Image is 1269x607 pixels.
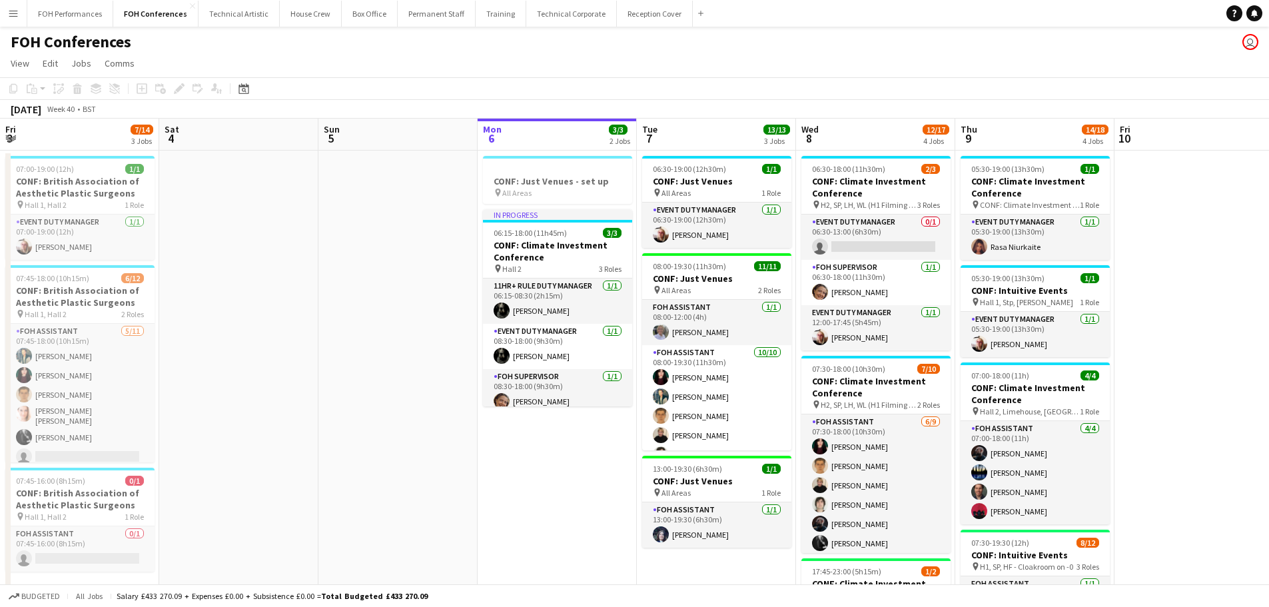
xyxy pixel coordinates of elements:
span: 1/1 [125,164,144,174]
span: 08:00-19:30 (11h30m) [653,261,726,271]
h3: CONF: Climate Investment Conference [961,175,1110,199]
span: Wed [801,123,819,135]
span: 3 Roles [599,264,622,274]
span: All jobs [73,591,105,601]
span: 1 Role [761,188,781,198]
button: Training [476,1,526,27]
span: 8/12 [1076,538,1099,548]
app-job-card: 05:30-19:00 (13h30m)1/1CONF: Intuitive Events Hall 1, Stp, [PERSON_NAME]1 RoleEvent Duty Manager1... [961,265,1110,357]
span: 07:00-18:00 (11h) [971,370,1029,380]
button: Permanent Staff [398,1,476,27]
app-card-role: FOH Assistant0/107:45-16:00 (8h15m) [5,526,155,572]
app-job-card: 07:45-18:00 (10h15m)6/12CONF: British Association of Aesthetic Plastic Surgeons Hall 1, Hall 22 R... [5,265,155,462]
span: Hall 1, Hall 2 [25,200,67,210]
app-job-card: 05:30-19:00 (13h30m)1/1CONF: Climate Investment Conference CONF: Climate Investment Conference1 R... [961,156,1110,260]
span: Tue [642,123,657,135]
span: 6/12 [121,273,144,283]
span: 7/14 [131,125,153,135]
app-card-role: FOH Assistant5/1107:45-18:00 (10h15m)[PERSON_NAME][PERSON_NAME][PERSON_NAME][PERSON_NAME] [PERSON... [5,324,155,566]
span: Fri [1120,123,1130,135]
button: Technical Corporate [526,1,617,27]
span: 1 Role [125,512,144,522]
span: 5 [322,131,340,146]
button: Box Office [342,1,398,27]
span: Hall 2 [502,264,522,274]
span: 1 Role [1080,406,1099,416]
div: 06:30-18:00 (11h30m)2/3CONF: Climate Investment Conference H2, SP, LH, WL (H1 Filming only)3 Role... [801,156,951,350]
span: 1 Role [1080,200,1099,210]
app-job-card: 06:30-19:00 (12h30m)1/1CONF: Just Venues All Areas1 RoleEvent Duty Manager1/106:30-19:00 (12h30m)... [642,156,791,248]
div: 2 Jobs [610,136,630,146]
span: Comms [105,57,135,69]
app-job-card: In progress06:15-18:00 (11h45m)3/3CONF: Climate Investment Conference Hall 23 Roles11hr+ Rule Dut... [483,209,632,406]
span: 2 Roles [121,309,144,319]
app-card-role: Event Duty Manager1/105:30-19:00 (13h30m)Rasa Niurkaite [961,215,1110,260]
span: All Areas [502,188,532,198]
span: 3/3 [609,125,628,135]
span: 07:30-19:30 (12h) [971,538,1029,548]
h3: CONF: British Association of Aesthetic Plastic Surgeons [5,487,155,511]
h3: CONF: Climate Investment Conference [801,375,951,399]
div: 07:45-16:00 (8h15m)0/1CONF: British Association of Aesthetic Plastic Surgeons Hall 1, Hall 21 Rol... [5,468,155,572]
span: 05:30-19:00 (13h30m) [971,164,1045,174]
app-job-card: 07:00-18:00 (11h)4/4CONF: Climate Investment Conference Hall 2, Limehouse, [GEOGRAPHIC_DATA]1 Rol... [961,362,1110,524]
span: 3/3 [603,228,622,238]
div: Salary £433 270.09 + Expenses £0.00 + Subsistence £0.00 = [117,591,428,601]
app-card-role: Event Duty Manager1/112:00-17:45 (5h45m)[PERSON_NAME] [801,305,951,350]
span: 3 Roles [1076,562,1099,572]
div: [DATE] [11,103,41,116]
button: House Crew [280,1,342,27]
span: 06:30-19:00 (12h30m) [653,164,726,174]
span: 0/1 [125,476,144,486]
div: 3 Jobs [131,136,153,146]
span: Hall 1, Hall 2 [25,512,67,522]
div: In progress [483,209,632,220]
span: 07:45-18:00 (10h15m) [16,273,89,283]
span: Total Budgeted £433 270.09 [321,591,428,601]
app-card-role: Event Duty Manager1/106:30-19:00 (12h30m)[PERSON_NAME] [642,203,791,248]
button: FOH Performances [27,1,113,27]
span: Hall 1, Hall 2 [25,309,67,319]
span: Week 40 [44,104,77,114]
span: 07:30-18:00 (10h30m) [812,364,885,374]
app-job-card: CONF: Just Venues - set up All Areas [483,156,632,204]
span: 10 [1118,131,1130,146]
a: View [5,55,35,72]
app-card-role: FOH Assistant1/108:00-12:00 (4h)[PERSON_NAME] [642,300,791,345]
span: 3 Roles [917,200,940,210]
span: 7/10 [917,364,940,374]
span: H1, SP, HF - Cloakroom on -0 [980,562,1073,572]
span: 1/1 [1080,273,1099,283]
span: 14/18 [1082,125,1108,135]
div: 13:00-19:30 (6h30m)1/1CONF: Just Venues All Areas1 RoleFOH Assistant1/113:00-19:30 (6h30m)[PERSON... [642,456,791,548]
button: Technical Artistic [199,1,280,27]
button: Reception Cover [617,1,693,27]
span: Fri [5,123,16,135]
div: 4 Jobs [923,136,949,146]
div: 07:00-19:00 (12h)1/1CONF: British Association of Aesthetic Plastic Surgeons Hall 1, Hall 21 RoleE... [5,156,155,260]
h3: CONF: British Association of Aesthetic Plastic Surgeons [5,285,155,308]
span: 2 Roles [758,285,781,295]
h3: CONF: Climate Investment Conference [483,239,632,263]
span: All Areas [661,285,691,295]
app-card-role: FOH Assistant4/407:00-18:00 (11h)[PERSON_NAME][PERSON_NAME][PERSON_NAME][PERSON_NAME] [961,421,1110,524]
h3: CONF: Climate Investment Conference [961,382,1110,406]
span: Jobs [71,57,91,69]
button: Budgeted [7,589,62,604]
span: Budgeted [21,592,60,601]
span: Thu [961,123,977,135]
span: 9 [959,131,977,146]
span: 07:45-16:00 (8h15m) [16,476,85,486]
app-card-role: Event Duty Manager1/107:00-19:00 (12h)[PERSON_NAME] [5,215,155,260]
span: Sun [324,123,340,135]
app-card-role: FOH Assistant10/1008:00-19:30 (11h30m)[PERSON_NAME][PERSON_NAME][PERSON_NAME][PERSON_NAME][PERSON... [642,345,791,564]
span: 1/1 [1080,164,1099,174]
span: 6 [481,131,502,146]
span: Hall 1, Stp, [PERSON_NAME] [980,297,1073,307]
app-card-role: Event Duty Manager1/105:30-19:00 (13h30m)[PERSON_NAME] [961,312,1110,357]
